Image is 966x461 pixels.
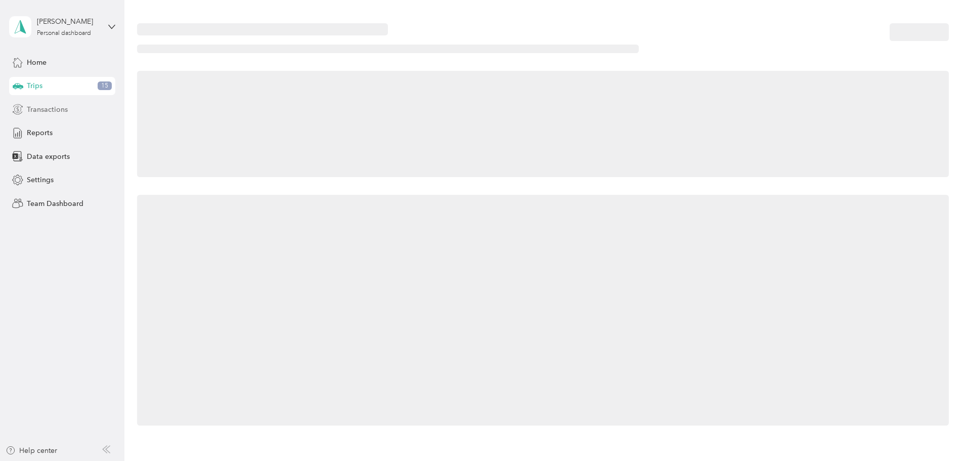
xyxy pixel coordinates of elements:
[37,16,100,27] div: [PERSON_NAME]
[27,198,83,209] span: Team Dashboard
[27,151,70,162] span: Data exports
[909,404,966,461] iframe: Everlance-gr Chat Button Frame
[27,57,47,68] span: Home
[27,104,68,115] span: Transactions
[6,445,57,456] button: Help center
[27,80,42,91] span: Trips
[98,81,112,91] span: 15
[37,30,91,36] div: Personal dashboard
[27,175,54,185] span: Settings
[27,128,53,138] span: Reports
